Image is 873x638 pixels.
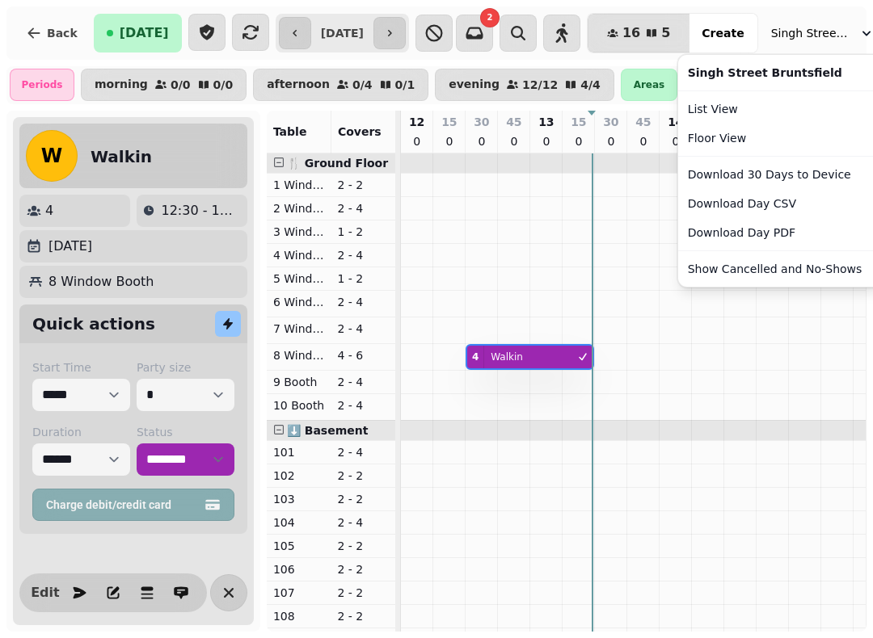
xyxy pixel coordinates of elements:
[771,25,852,41] span: Singh Street Bruntsfield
